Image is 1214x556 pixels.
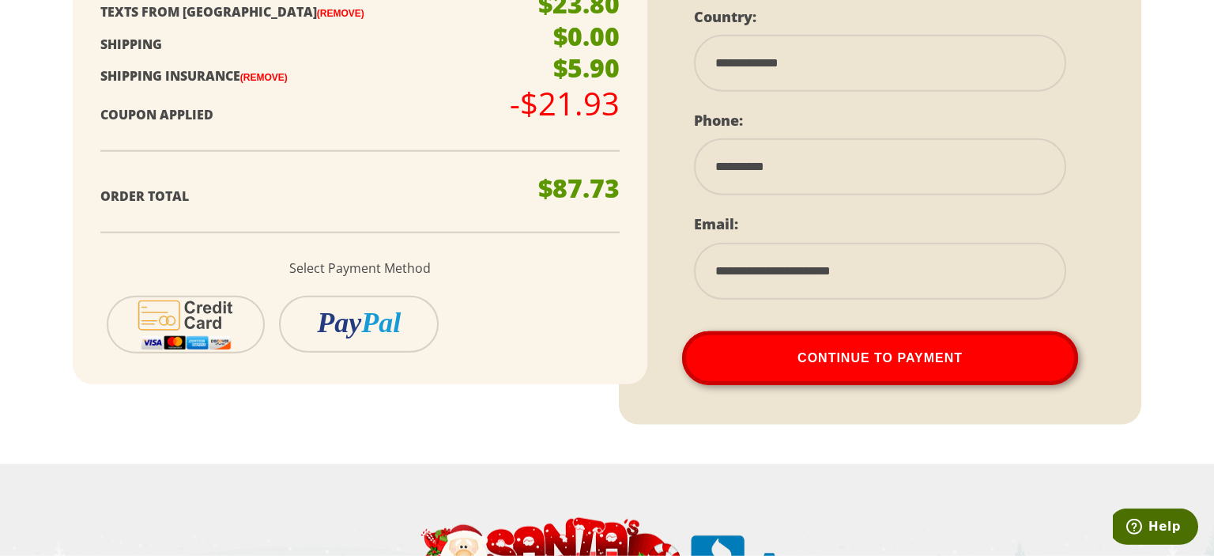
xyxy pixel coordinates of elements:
[100,104,530,127] p: Coupon Applied
[694,111,743,130] label: Phone:
[100,65,530,88] p: Shipping Insurance
[240,72,288,83] a: (Remove)
[100,1,530,24] p: Texts From [GEOGRAPHIC_DATA]
[100,33,530,56] p: Shipping
[100,185,530,208] p: Order Total
[553,24,620,49] p: $0.00
[538,176,620,201] p: $87.73
[100,257,620,280] p: Select Payment Method
[1113,509,1198,548] iframe: Opens a widget where you can find more information
[694,214,738,233] label: Email:
[361,307,401,339] i: Pal
[553,55,620,81] p: $5.90
[682,331,1078,385] button: Continue To Payment
[694,7,756,26] label: Country:
[510,88,620,119] p: -$21.93
[128,297,244,352] img: cc-icon-2.svg
[279,296,439,353] button: PayPal
[317,307,361,339] i: Pay
[317,8,364,19] a: (Remove)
